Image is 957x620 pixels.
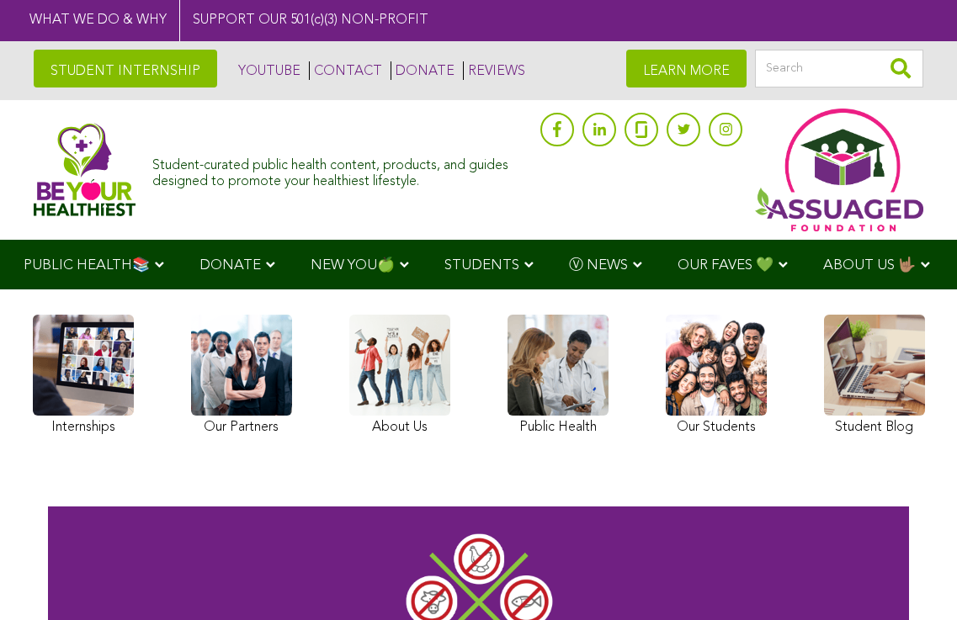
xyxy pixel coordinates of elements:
[311,258,395,273] span: NEW YOU🍏
[755,109,923,231] img: Assuaged App
[34,123,136,216] img: Assuaged
[234,61,300,80] a: YOUTUBE
[635,121,647,138] img: glassdoor
[391,61,455,80] a: DONATE
[152,150,532,190] div: Student-curated public health content, products, and guides designed to promote your healthiest l...
[823,258,916,273] span: ABOUT US 🤟🏽
[463,61,525,80] a: REVIEWS
[678,258,774,273] span: OUR FAVES 💚
[569,258,628,273] span: Ⓥ NEWS
[199,258,261,273] span: DONATE
[755,50,923,87] input: Search
[626,50,747,87] a: LEARN MORE
[34,50,217,87] a: STUDENT INTERNSHIP
[444,258,519,273] span: STUDENTS
[24,258,150,273] span: PUBLIC HEALTH📚
[309,61,382,80] a: CONTACT
[873,539,957,620] iframe: Chat Widget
